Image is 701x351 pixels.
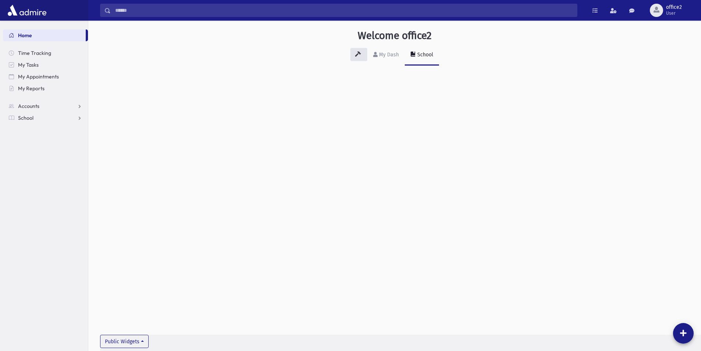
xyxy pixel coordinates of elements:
[666,4,682,10] span: office2
[18,32,32,39] span: Home
[3,59,88,71] a: My Tasks
[367,45,405,66] a: My Dash
[6,3,48,18] img: AdmirePro
[3,29,86,41] a: Home
[18,50,51,56] span: Time Tracking
[18,115,33,121] span: School
[666,10,682,16] span: User
[18,103,39,109] span: Accounts
[358,29,432,42] h3: Welcome office2
[378,52,399,58] div: My Dash
[100,335,149,348] button: Public Widgets
[3,112,88,124] a: School
[416,52,433,58] div: School
[18,62,39,68] span: My Tasks
[3,47,88,59] a: Time Tracking
[111,4,577,17] input: Search
[18,85,45,92] span: My Reports
[405,45,439,66] a: School
[3,83,88,94] a: My Reports
[18,73,59,80] span: My Appointments
[3,71,88,83] a: My Appointments
[3,100,88,112] a: Accounts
